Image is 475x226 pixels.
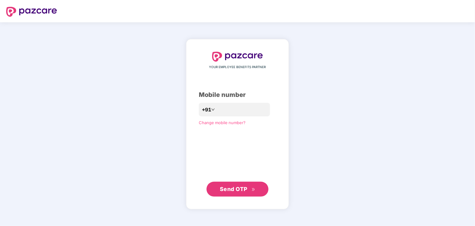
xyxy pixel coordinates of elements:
[251,188,255,192] span: double-right
[199,120,246,125] a: Change mobile number?
[212,52,263,62] img: logo
[202,106,211,114] span: +91
[207,182,268,197] button: Send OTPdouble-right
[211,108,215,111] span: down
[6,7,57,17] img: logo
[209,65,266,70] span: YOUR EMPLOYEE BENEFITS PARTNER
[220,186,247,192] span: Send OTP
[199,90,276,100] div: Mobile number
